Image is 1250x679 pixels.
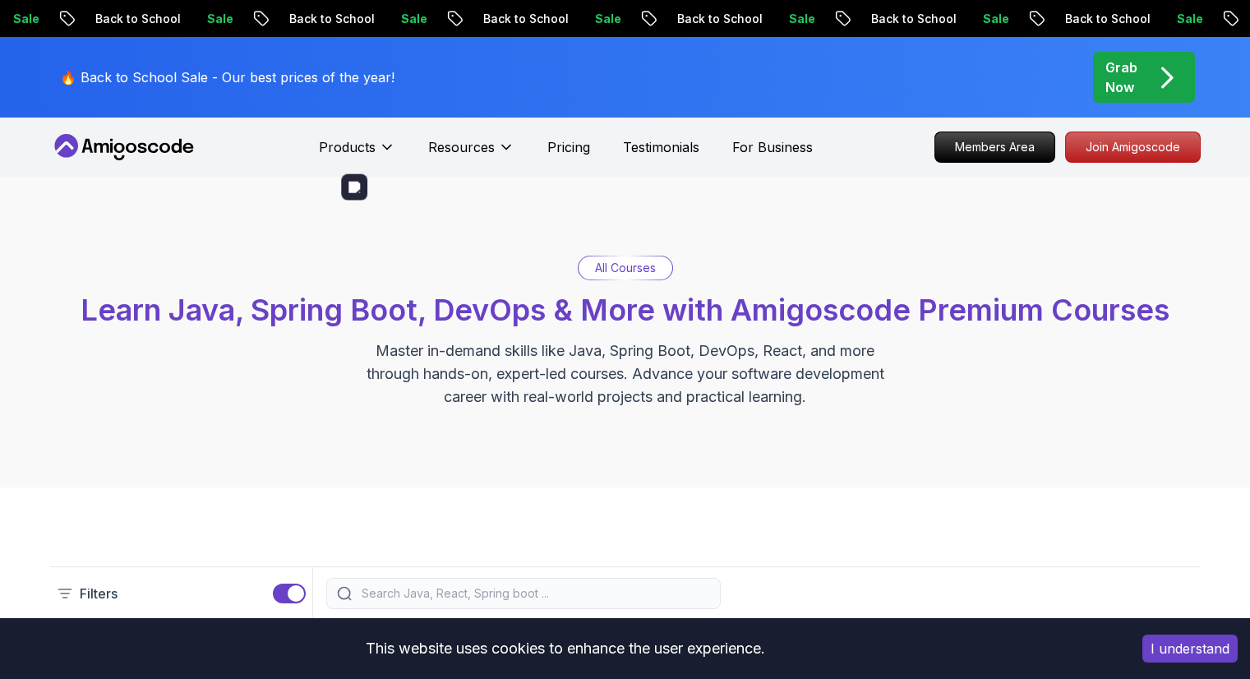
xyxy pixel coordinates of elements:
[81,292,1169,328] span: Learn Java, Spring Boot, DevOps & More with Amigoscode Premium Courses
[935,132,1054,162] p: Members Area
[319,137,376,157] p: Products
[1051,11,1163,27] p: Back to School
[428,137,495,157] p: Resources
[60,67,394,87] p: 🔥 Back to School Sale - Our best prices of the year!
[387,11,440,27] p: Sale
[663,11,775,27] p: Back to School
[934,132,1055,163] a: Members Area
[193,11,246,27] p: Sale
[275,11,387,27] p: Back to School
[1105,58,1137,97] p: Grab Now
[1066,132,1200,162] p: Join Amigoscode
[349,339,902,409] p: Master in-demand skills like Java, Spring Boot, DevOps, React, and more through hands-on, expert-...
[857,11,969,27] p: Back to School
[1163,11,1215,27] p: Sale
[969,11,1022,27] p: Sale
[732,137,813,157] a: For Business
[81,11,193,27] p: Back to School
[358,585,710,602] input: Search Java, React, Spring boot ...
[623,137,699,157] a: Testimonials
[775,11,828,27] p: Sale
[319,137,395,170] button: Products
[12,630,1118,667] div: This website uses cookies to enhance the user experience.
[547,137,590,157] a: Pricing
[595,260,656,276] p: All Courses
[1065,132,1201,163] a: Join Amigoscode
[80,584,118,603] p: Filters
[469,11,581,27] p: Back to School
[581,11,634,27] p: Sale
[428,137,514,170] button: Resources
[1142,635,1238,663] button: Accept cookies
